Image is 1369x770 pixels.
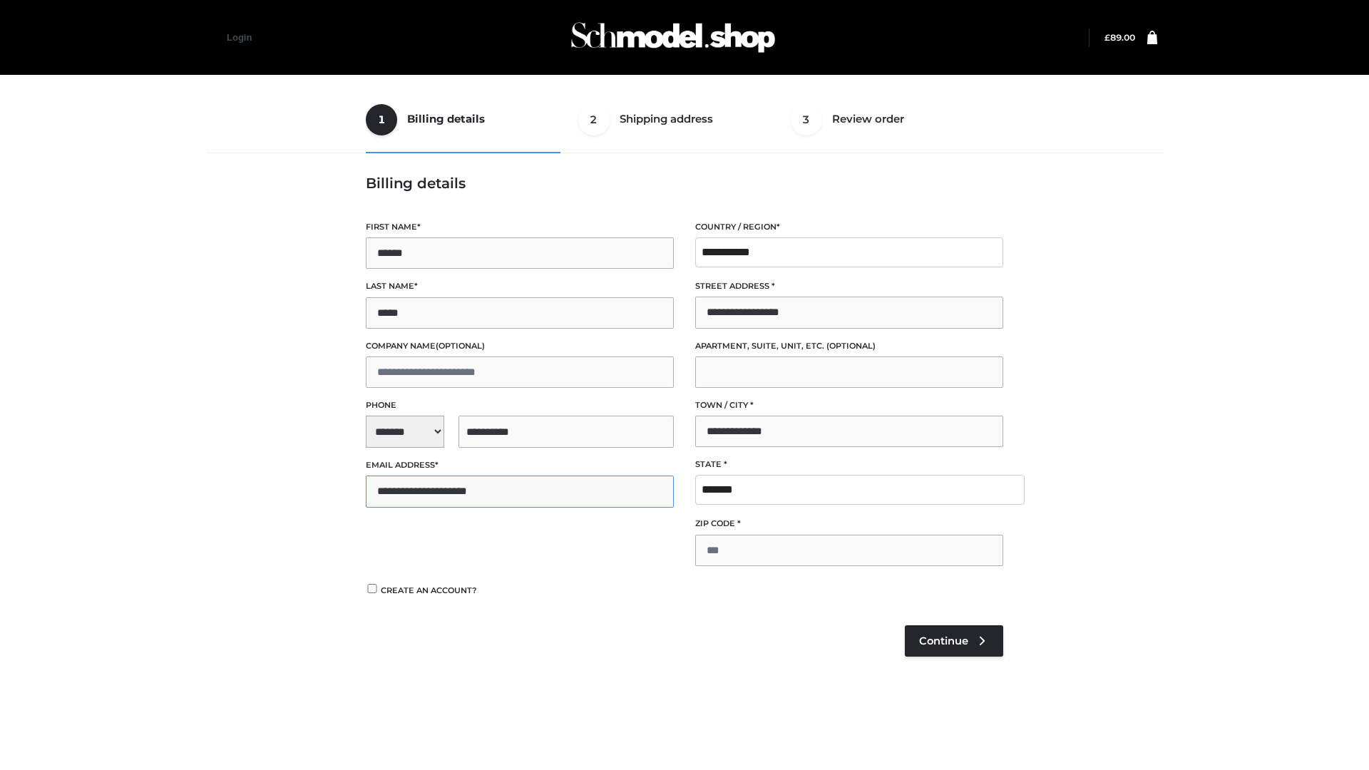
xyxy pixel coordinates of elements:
label: ZIP Code [695,517,1003,530]
a: Login [227,32,252,43]
h3: Billing details [366,175,1003,192]
span: (optional) [826,341,876,351]
a: £89.00 [1104,32,1135,43]
label: Last name [366,279,674,293]
label: Street address [695,279,1003,293]
label: Town / City [695,399,1003,412]
label: State [695,458,1003,471]
label: First name [366,220,674,234]
label: Company name [366,339,674,353]
a: Continue [905,625,1003,657]
input: Create an account? [366,584,379,593]
span: (optional) [436,341,485,351]
span: Create an account? [381,585,477,595]
img: Schmodel Admin 964 [566,9,780,66]
bdi: 89.00 [1104,32,1135,43]
label: Email address [366,458,674,472]
span: Continue [919,635,968,647]
label: Phone [366,399,674,412]
span: £ [1104,32,1110,43]
label: Apartment, suite, unit, etc. [695,339,1003,353]
label: Country / Region [695,220,1003,234]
